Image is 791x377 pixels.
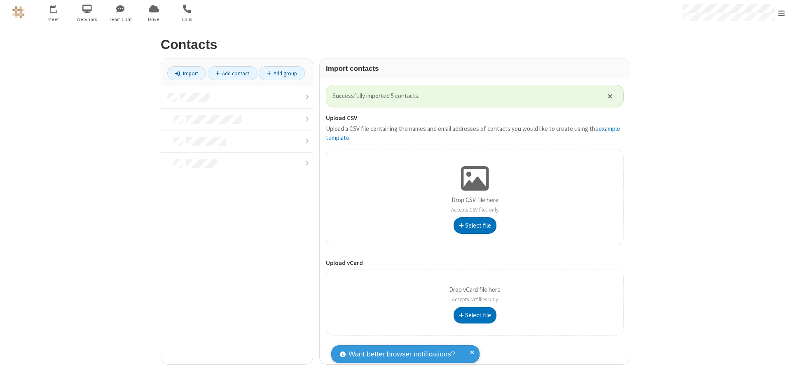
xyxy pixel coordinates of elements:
span: Want better browser notifications? [349,349,455,360]
button: Close alert [604,90,617,102]
span: Accepts CSV files only [451,206,498,213]
div: 5 [56,5,61,11]
label: Upload CSV [326,114,624,123]
span: Accepts .vcf files only [452,296,498,303]
span: Team Chat [105,16,136,23]
img: QA Selenium DO NOT DELETE OR CHANGE [12,6,25,19]
a: Add group [259,66,305,80]
span: Meet [38,16,69,23]
span: Webinars [72,16,103,23]
p: Drop vCard file here [449,285,501,304]
a: Import [167,66,206,80]
span: Calls [172,16,203,23]
h2: Contacts [161,37,630,52]
p: Upload a CSV file containing the names and email addresses of contacts you would like to create u... [326,124,624,143]
span: Drive [138,16,169,23]
button: Select file [454,307,496,323]
button: Select file [454,217,496,234]
h3: Import contacts [326,65,624,72]
label: Upload vCard [326,258,624,268]
span: Successfully imported 5 contacts. [332,91,597,101]
p: Drop CSV file here [451,195,498,214]
a: Add contact [208,66,257,80]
